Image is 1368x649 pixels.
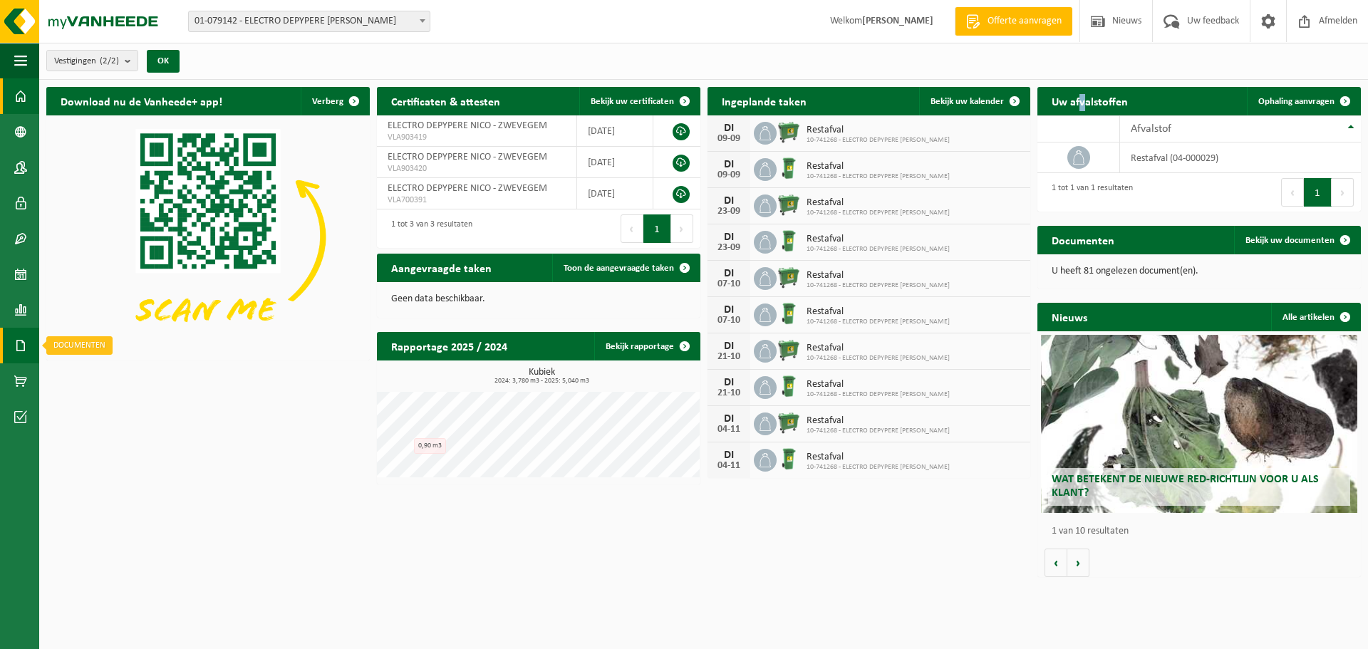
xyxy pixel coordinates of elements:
div: 1 tot 3 van 3 resultaten [384,213,472,244]
span: ELECTRO DEPYPERE NICO - ZWEVEGEM [388,120,547,131]
a: Toon de aangevraagde taken [552,254,699,282]
span: ELECTRO DEPYPERE NICO - ZWEVEGEM [388,183,547,194]
div: 21-10 [715,388,743,398]
span: 10-741268 - ELECTRO DEPYPERE [PERSON_NAME] [807,281,950,290]
span: VLA903420 [388,163,566,175]
span: Bekijk uw certificaten [591,97,674,106]
button: Vorige [1045,549,1067,577]
span: 10-741268 - ELECTRO DEPYPERE [PERSON_NAME] [807,209,950,217]
span: 10-741268 - ELECTRO DEPYPERE [PERSON_NAME] [807,463,950,472]
img: Download de VHEPlus App [46,115,370,358]
button: 1 [643,214,671,243]
button: Previous [621,214,643,243]
img: WB-0660-HPE-GN-01 [777,120,801,144]
span: Restafval [807,379,950,390]
span: Restafval [807,415,950,427]
a: Ophaling aanvragen [1247,87,1359,115]
h2: Nieuws [1037,303,1102,331]
span: Ophaling aanvragen [1258,97,1335,106]
span: Offerte aanvragen [984,14,1065,28]
span: Afvalstof [1131,123,1171,135]
button: Verberg [301,87,368,115]
span: 01-079142 - ELECTRO DEPYPERE NICO - KUURNE [189,11,430,31]
img: WB-0240-HPE-GN-01 [777,156,801,180]
p: 1 van 10 resultaten [1052,526,1354,536]
div: 04-11 [715,425,743,435]
span: Restafval [807,234,950,245]
img: WB-0660-HPE-GN-01 [777,192,801,217]
span: Bekijk uw documenten [1245,236,1335,245]
button: OK [147,50,180,73]
img: WB-0240-HPE-GN-01 [777,301,801,326]
button: 1 [1304,178,1332,207]
span: VLA903419 [388,132,566,143]
a: Bekijk uw documenten [1234,226,1359,254]
div: 21-10 [715,352,743,362]
h2: Uw afvalstoffen [1037,87,1142,115]
div: DI [715,377,743,388]
span: 2024: 3,780 m3 - 2025: 5,040 m3 [384,378,700,385]
span: Vestigingen [54,51,119,72]
td: [DATE] [577,178,653,209]
a: Wat betekent de nieuwe RED-richtlijn voor u als klant? [1041,335,1358,513]
a: Alle artikelen [1271,303,1359,331]
span: Verberg [312,97,343,106]
div: DI [715,123,743,134]
img: WB-0240-HPE-GN-01 [777,374,801,398]
a: Offerte aanvragen [955,7,1072,36]
span: Bekijk uw kalender [931,97,1004,106]
h2: Aangevraagde taken [377,254,506,281]
count: (2/2) [100,56,119,66]
button: Volgende [1067,549,1089,577]
span: Wat betekent de nieuwe RED-richtlijn voor u als klant? [1052,474,1319,499]
div: DI [715,268,743,279]
p: Geen data beschikbaar. [391,294,686,304]
a: Bekijk uw certificaten [579,87,699,115]
div: DI [715,413,743,425]
img: WB-0240-HPE-GN-01 [777,447,801,471]
td: [DATE] [577,115,653,147]
div: DI [715,195,743,207]
img: WB-0660-HPE-GN-01 [777,265,801,289]
p: U heeft 81 ongelezen document(en). [1052,266,1347,276]
span: 10-741268 - ELECTRO DEPYPERE [PERSON_NAME] [807,172,950,181]
span: Restafval [807,270,950,281]
h3: Kubiek [384,368,700,385]
h2: Certificaten & attesten [377,87,514,115]
button: Vestigingen(2/2) [46,50,138,71]
div: DI [715,232,743,243]
span: 10-741268 - ELECTRO DEPYPERE [PERSON_NAME] [807,354,950,363]
span: VLA700391 [388,194,566,206]
h2: Documenten [1037,226,1129,254]
button: Next [1332,178,1354,207]
span: 10-741268 - ELECTRO DEPYPERE [PERSON_NAME] [807,390,950,399]
div: 04-11 [715,461,743,471]
div: 23-09 [715,207,743,217]
img: WB-0660-HPE-GN-01 [777,338,801,362]
span: 10-741268 - ELECTRO DEPYPERE [PERSON_NAME] [807,136,950,145]
span: 10-741268 - ELECTRO DEPYPERE [PERSON_NAME] [807,245,950,254]
span: 10-741268 - ELECTRO DEPYPERE [PERSON_NAME] [807,318,950,326]
span: 01-079142 - ELECTRO DEPYPERE NICO - KUURNE [188,11,430,32]
a: Bekijk rapportage [594,332,699,360]
img: WB-0240-HPE-GN-01 [777,229,801,253]
td: [DATE] [577,147,653,178]
div: 1 tot 1 van 1 resultaten [1045,177,1133,208]
div: DI [715,304,743,316]
span: Restafval [807,125,950,136]
span: 10-741268 - ELECTRO DEPYPERE [PERSON_NAME] [807,427,950,435]
div: 0,90 m3 [414,438,446,454]
button: Next [671,214,693,243]
div: 07-10 [715,279,743,289]
h2: Rapportage 2025 / 2024 [377,332,522,360]
span: Restafval [807,197,950,209]
div: 07-10 [715,316,743,326]
img: WB-0660-HPE-GN-01 [777,410,801,435]
div: DI [715,450,743,461]
div: 09-09 [715,170,743,180]
strong: [PERSON_NAME] [862,16,933,26]
span: Restafval [807,343,950,354]
td: restafval (04-000029) [1120,142,1361,173]
div: 09-09 [715,134,743,144]
span: Restafval [807,306,950,318]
